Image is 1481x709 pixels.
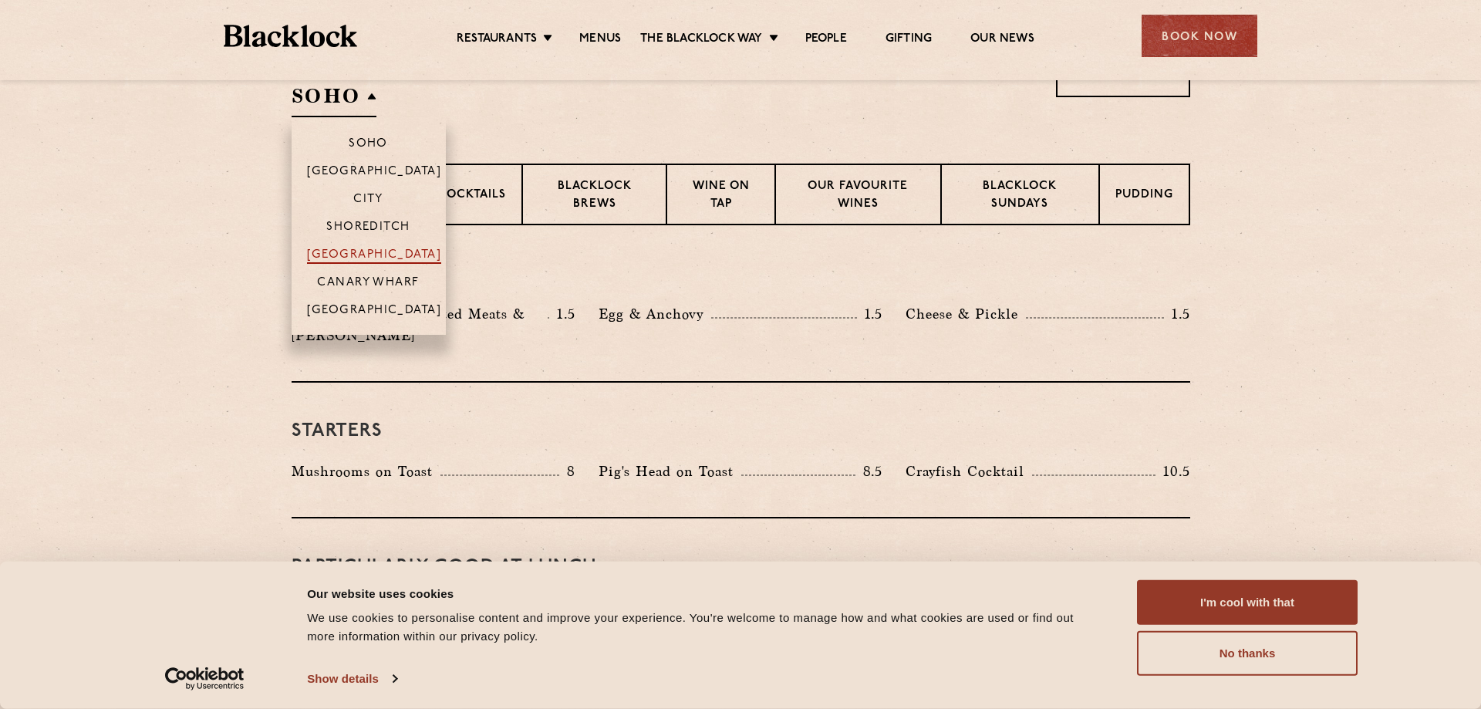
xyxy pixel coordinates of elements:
p: 8.5 [855,461,883,481]
p: 1.5 [857,304,883,324]
p: 1.5 [1164,304,1190,324]
p: Pig's Head on Toast [599,461,741,482]
p: [GEOGRAPHIC_DATA] [307,165,442,181]
p: Pudding [1115,187,1173,206]
p: [GEOGRAPHIC_DATA] [307,248,442,264]
p: Shoreditch [326,221,410,236]
a: Usercentrics Cookiebot - opens in a new window [137,667,272,690]
a: Menus [579,32,621,49]
p: [GEOGRAPHIC_DATA] [307,304,442,319]
p: Crayfish Cocktail [906,461,1032,482]
p: Blacklock Brews [538,178,651,214]
p: City [353,193,383,208]
img: BL_Textured_Logo-footer-cropped.svg [224,25,357,47]
button: I'm cool with that [1137,580,1358,625]
h3: Starters [292,421,1190,441]
p: Soho [349,137,388,153]
p: Cocktails [437,187,506,206]
div: We use cookies to personalise content and improve your experience. You're welcome to manage how a... [307,609,1102,646]
a: The Blacklock Way [640,32,762,49]
p: Egg & Anchovy [599,303,711,325]
p: Blacklock Sundays [957,178,1082,214]
p: 8 [559,461,575,481]
h3: Pre Chop Bites [292,264,1190,284]
p: Our favourite wines [791,178,925,214]
a: Restaurants [457,32,537,49]
p: Mushrooms on Toast [292,461,440,482]
a: People [805,32,847,49]
p: Canary Wharf [317,276,419,292]
p: 10.5 [1155,461,1189,481]
div: Book Now [1142,15,1257,57]
h2: SOHO [292,83,376,117]
button: No thanks [1137,631,1358,676]
h3: PARTICULARLY GOOD AT LUNCH [292,557,1190,577]
a: Our News [970,32,1034,49]
p: 1.5 [549,304,575,324]
p: Cheese & Pickle [906,303,1026,325]
a: Show details [307,667,396,690]
p: Wine on Tap [683,178,758,214]
a: Gifting [886,32,932,49]
div: Our website uses cookies [307,584,1102,603]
